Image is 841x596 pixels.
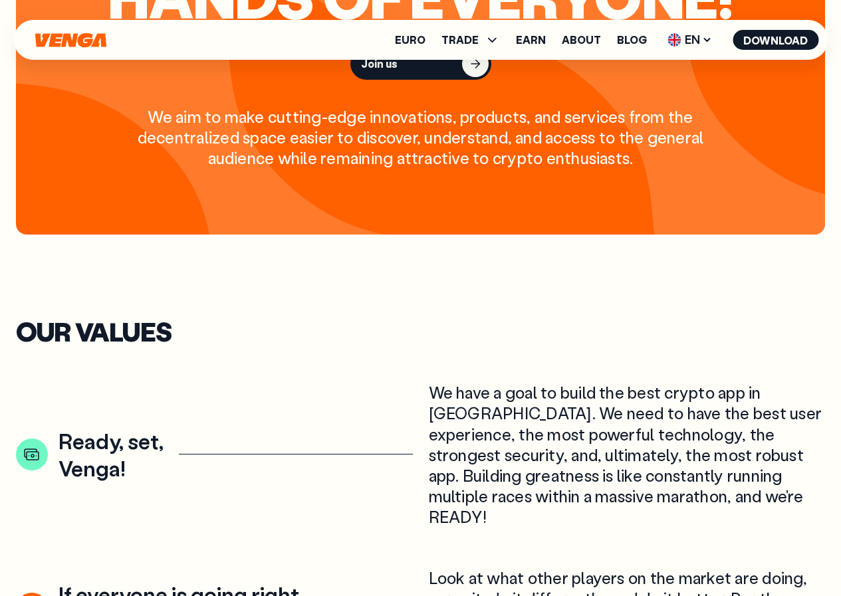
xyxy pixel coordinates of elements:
img: flag-uk [667,33,681,47]
div: Join us [361,57,398,70]
a: About [562,35,601,45]
a: Earn [516,35,546,45]
a: Blog [617,35,647,45]
div: We aim to make cutting-edge innovations, products, and services from the decentralized space easi... [136,106,705,169]
div: We have a goal to build the best crypto app in [GEOGRAPHIC_DATA]. We need to have the best user e... [429,382,826,527]
svg: Home [33,33,108,48]
span: TRADE [441,35,479,45]
button: Join us [350,48,491,80]
span: TRADE [441,32,500,48]
div: Ready, set, Venga! [59,427,168,482]
span: EN [663,29,717,50]
h2: Our Values [16,320,825,342]
button: Download [733,30,818,50]
a: Euro [395,35,425,45]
